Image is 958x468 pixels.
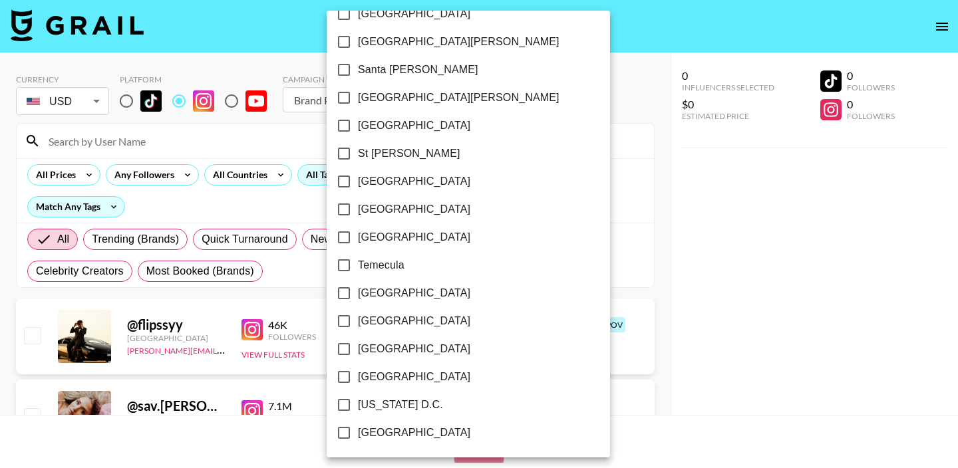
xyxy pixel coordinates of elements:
span: [US_STATE] D.C. [358,397,443,413]
span: [GEOGRAPHIC_DATA] [358,118,470,134]
span: [GEOGRAPHIC_DATA] [358,341,470,357]
span: [GEOGRAPHIC_DATA][PERSON_NAME] [358,90,559,106]
span: [GEOGRAPHIC_DATA] [358,174,470,189]
span: Santa [PERSON_NAME] [358,62,478,78]
iframe: Drift Widget Chat Controller [891,402,942,452]
span: [GEOGRAPHIC_DATA] [358,201,470,217]
span: [GEOGRAPHIC_DATA] [358,369,470,385]
span: [GEOGRAPHIC_DATA] [358,425,470,441]
span: [GEOGRAPHIC_DATA] [358,229,470,245]
span: [GEOGRAPHIC_DATA][PERSON_NAME] [358,34,559,50]
span: [GEOGRAPHIC_DATA] [358,313,470,329]
span: [GEOGRAPHIC_DATA] [358,285,470,301]
span: [GEOGRAPHIC_DATA] [358,6,470,22]
span: St [PERSON_NAME] [358,146,460,162]
span: Temecula [358,257,404,273]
